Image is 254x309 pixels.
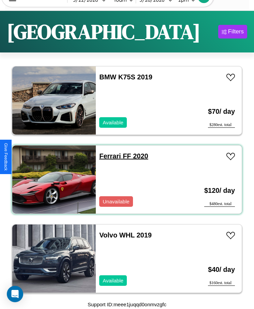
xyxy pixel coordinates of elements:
p: Available [103,118,123,127]
h3: $ 120 / day [204,180,235,201]
a: Ferrari FF 2020 [99,152,148,160]
div: Filters [228,28,244,35]
div: $ 280 est. total [208,122,235,128]
div: Give Feedback [3,143,8,171]
div: $ 480 est. total [204,201,235,207]
button: Filters [218,25,247,38]
p: Support ID: meee1juqqd0onmvzgfc [88,300,166,309]
p: Available [103,276,123,285]
h1: [GEOGRAPHIC_DATA] [7,18,200,46]
div: Open Intercom Messenger [7,286,23,302]
div: $ 160 est. total [208,280,235,286]
h3: $ 70 / day [208,101,235,122]
h3: $ 40 / day [208,259,235,280]
a: BMW K75S 2019 [99,73,152,81]
a: Volvo WHL 2019 [99,231,152,239]
p: Unavailable [103,197,129,206]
